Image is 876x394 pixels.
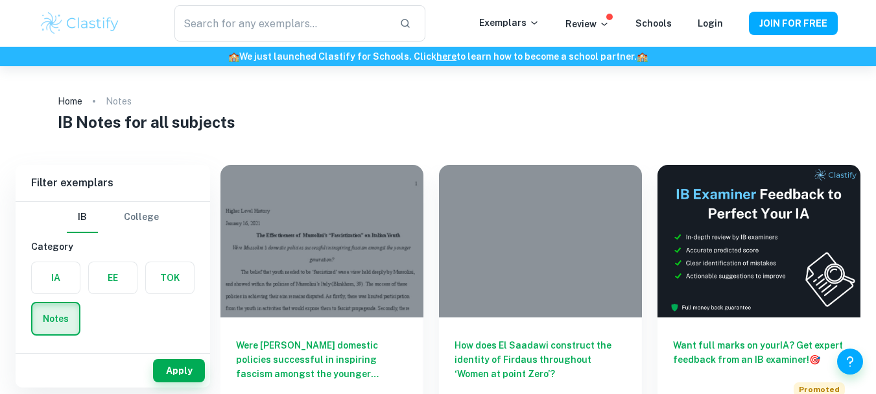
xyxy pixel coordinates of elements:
h6: How does El Saadawi construct the identity of Firdaus throughout ‘Women at point Zero’? [455,338,626,381]
img: Thumbnail [657,165,860,317]
img: Clastify logo [39,10,121,36]
a: Login [698,18,723,29]
button: College [124,202,159,233]
button: IA [32,262,80,293]
a: Schools [635,18,672,29]
h6: We just launched Clastify for Schools. Click to learn how to become a school partner. [3,49,873,64]
h6: Filter exemplars [16,165,210,201]
a: Home [58,92,82,110]
span: 🏫 [228,51,239,62]
p: Exemplars [479,16,539,30]
button: TOK [146,262,194,293]
div: Filter type choice [67,202,159,233]
input: Search for any exemplars... [174,5,388,42]
button: Apply [153,359,205,382]
button: Help and Feedback [837,349,863,375]
button: Notes [32,303,79,334]
span: 🏫 [637,51,648,62]
h1: IB Notes for all subjects [58,110,818,134]
p: Review [565,17,610,31]
p: Notes [106,94,132,108]
h6: Want full marks on your IA ? Get expert feedback from an IB examiner! [673,338,845,367]
a: here [436,51,456,62]
h6: Category [31,240,195,254]
button: EE [89,262,137,293]
button: IB [67,202,98,233]
button: JOIN FOR FREE [749,12,838,35]
h6: Were [PERSON_NAME] domestic policies successful in inspiring fascism amongst the younger generation? [236,338,408,381]
span: 🎯 [809,354,820,365]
